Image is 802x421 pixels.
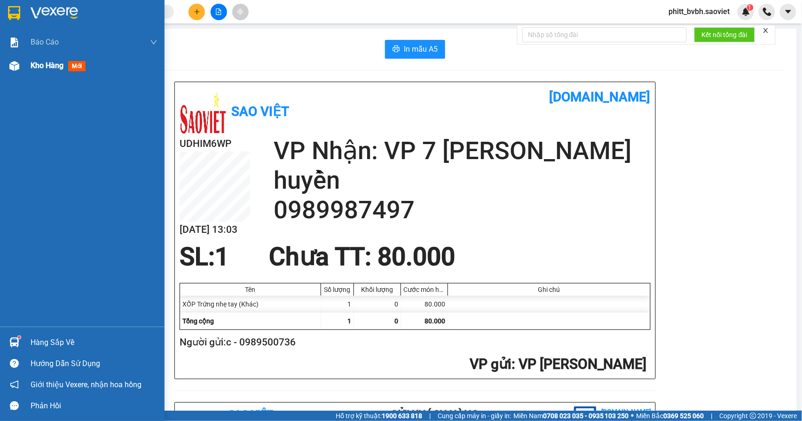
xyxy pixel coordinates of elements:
button: plus [189,4,205,20]
div: 1 [321,296,354,313]
img: logo.jpg [5,8,52,54]
img: icon-new-feature [742,8,750,16]
strong: 1900 633 818 [382,412,422,420]
span: In mẫu A5 [404,43,438,55]
b: Sao Việt [228,408,273,420]
span: notification [10,380,19,389]
strong: 0369 525 060 [664,412,704,420]
sup: 1 [747,4,754,11]
b: [DOMAIN_NAME] [601,408,652,415]
span: | [711,411,713,421]
b: Gửi khách hàng [391,408,479,420]
div: Ghi chú [450,286,648,293]
span: Cung cấp máy in - giấy in: [438,411,511,421]
button: printerIn mẫu A5 [385,40,445,59]
span: SL: [180,242,215,271]
h2: [DATE] 13:03 [180,222,250,237]
span: Giới thiệu Vexere, nhận hoa hồng [31,379,142,390]
span: 1 [215,242,229,271]
span: caret-down [784,8,793,16]
img: phone-icon [763,8,771,16]
div: 0 [354,296,401,313]
div: Khối lượng [356,286,398,293]
span: Hỗ trợ kỹ thuật: [336,411,422,421]
span: printer [393,45,400,54]
span: 0 [394,317,398,325]
input: Nhập số tổng đài [522,27,687,42]
span: | [429,411,431,421]
img: logo-vxr [8,6,20,20]
img: warehouse-icon [9,337,19,347]
span: ⚪️ [631,414,634,418]
h2: VP Nhận: VP 7 [PERSON_NAME] [274,136,651,166]
div: Tên [182,286,318,293]
b: Sao Việt [57,22,115,38]
div: Số lượng [323,286,351,293]
button: caret-down [780,4,796,20]
span: Kho hàng [31,61,63,70]
span: file-add [215,8,222,15]
div: Phản hồi [31,399,157,413]
button: Kết nối tổng đài [694,27,755,42]
span: close [763,27,769,34]
span: Miền Nam [513,411,629,421]
h2: UDHIM6WP [5,54,76,70]
span: VP gửi [470,356,511,372]
span: 1 [347,317,351,325]
img: warehouse-icon [9,61,19,71]
b: Sao Việt [231,104,289,119]
span: question-circle [10,359,19,368]
h2: 0989987497 [274,195,651,225]
span: 80.000 [425,317,445,325]
span: down [150,38,157,46]
div: Cước món hàng [403,286,445,293]
span: plus [194,8,200,15]
span: copyright [750,413,756,419]
div: 80.000 [401,296,448,313]
div: Hướng dẫn sử dụng [31,357,157,371]
b: [DOMAIN_NAME] [549,89,651,105]
span: Kết nối tổng đài [702,30,747,40]
b: [DOMAIN_NAME] [126,8,227,23]
h2: Người gửi: c - 0989500736 [180,335,647,350]
span: 1 [748,4,752,11]
div: XỐP Trứng nhẹ tay (Khác) [180,296,321,313]
strong: 0708 023 035 - 0935 103 250 [543,412,629,420]
h2: VP Nhận: VP 7 [PERSON_NAME] [49,54,227,114]
span: aim [237,8,244,15]
div: Chưa TT : 80.000 [263,243,461,271]
img: solution-icon [9,38,19,47]
h2: : VP [PERSON_NAME] [180,355,647,374]
span: message [10,401,19,410]
button: aim [232,4,249,20]
h2: huyền [274,166,651,195]
h2: UDHIM6WP [180,136,250,152]
span: Miền Bắc [637,411,704,421]
div: Hàng sắp về [31,336,157,350]
span: phitt_bvbh.saoviet [661,6,738,17]
span: Báo cáo [31,36,59,48]
img: logo.jpg [180,89,227,136]
button: file-add [211,4,227,20]
sup: 1 [18,336,21,339]
span: Tổng cộng [182,317,214,325]
span: mới [68,61,86,71]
